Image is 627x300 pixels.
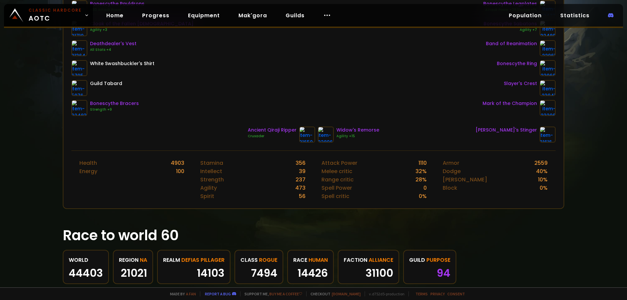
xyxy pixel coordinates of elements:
div: Stamina [200,159,223,167]
span: AOTC [29,7,82,23]
div: 94 [409,268,450,278]
div: 1110 [418,159,427,167]
a: Population [503,9,547,22]
div: World [69,256,103,264]
div: Bonescythe Legplates [483,0,537,7]
div: Energy [79,167,97,175]
div: 14103 [163,268,224,278]
div: 14426 [293,268,328,278]
span: Support me, [240,291,302,296]
a: Equipment [183,9,225,22]
img: item-23206 [540,100,556,116]
div: 4903 [171,159,184,167]
a: Statistics [555,9,595,22]
a: Mak'gora [233,9,272,22]
div: Block [443,184,457,192]
div: 56 [299,192,306,200]
div: Intellect [200,167,222,175]
a: realmDefias Pillager14103 [157,250,230,284]
div: Crusader [248,134,297,139]
div: Armor [443,159,459,167]
div: Spell Power [321,184,352,192]
div: Band of Reanimation [486,40,537,47]
span: Checkout [306,291,361,296]
div: [PERSON_NAME]'s Stinger [476,127,537,134]
a: Buy me a coffee [269,291,302,296]
div: race [293,256,328,264]
div: Dodge [443,167,461,175]
a: Privacy [430,291,445,296]
span: Purpose [426,256,450,264]
div: faction [344,256,393,264]
div: guild [409,256,450,264]
div: region [119,256,147,264]
img: item-22480 [540,20,556,36]
div: Deathdealer's Vest [90,40,136,47]
div: Ancient Qiraji Ripper [248,127,297,134]
div: 40 % [536,167,548,175]
div: Agility [200,184,217,192]
div: 21021 [119,268,147,278]
div: Range critic [321,175,354,184]
div: 0 % [419,192,427,200]
img: item-23041 [540,80,556,96]
div: 237 [296,175,306,184]
div: class [240,256,277,264]
div: All Stats +4 [90,47,136,52]
div: 32 % [415,167,427,175]
div: Widow's Remorse [336,127,379,134]
div: Mark of the Champion [483,100,537,107]
span: Defias Pillager [181,256,224,264]
a: a fan [186,291,196,296]
span: NA [140,256,147,264]
div: Agility +7 [484,27,537,33]
img: item-22961 [540,40,556,56]
img: item-21650 [299,127,315,143]
div: 0 [423,184,427,192]
div: Guild Tabard [90,80,122,87]
small: Classic Hardcore [29,7,82,13]
div: [PERSON_NAME] [443,175,487,184]
div: Agility +3 [90,27,194,33]
div: Agility +15 [336,134,379,139]
div: Melee critic [321,167,352,175]
div: Slayer's Crest [504,80,537,87]
img: item-21616 [540,127,556,143]
div: 2559 [534,159,548,167]
a: classRogue7494 [234,250,283,284]
div: White Swashbuckler's Shirt [90,60,154,67]
div: Strength +9 [90,107,139,112]
a: regionNA21021 [113,250,153,284]
a: Terms [415,291,428,296]
a: [DOMAIN_NAME] [332,291,361,296]
a: raceHuman14426 [287,250,334,284]
div: Spirit [200,192,214,200]
img: item-21364 [71,40,87,56]
img: item-21710 [71,20,87,36]
div: 31100 [344,268,393,278]
div: 0 % [540,184,548,192]
div: Spell critic [321,192,349,200]
span: Alliance [369,256,393,264]
a: Progress [137,9,175,22]
div: 10 % [538,175,548,184]
span: v. d752d5 - production [365,291,404,296]
div: realm [163,256,224,264]
div: 39 [299,167,306,175]
a: Guilds [280,9,310,22]
div: Bonescythe Ring [497,60,537,67]
a: Classic HardcoreAOTC [4,4,93,27]
div: Health [79,159,97,167]
img: item-5976 [71,80,87,96]
div: 473 [295,184,306,192]
div: Bonescythe Bracers [90,100,139,107]
img: item-22483 [71,100,87,116]
div: 356 [296,159,306,167]
span: Rogue [259,256,277,264]
div: 100 [176,167,184,175]
div: Strength [200,175,224,184]
div: 28 % [415,175,427,184]
div: 7494 [240,268,277,278]
div: 44403 [69,268,103,278]
span: Human [309,256,328,264]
